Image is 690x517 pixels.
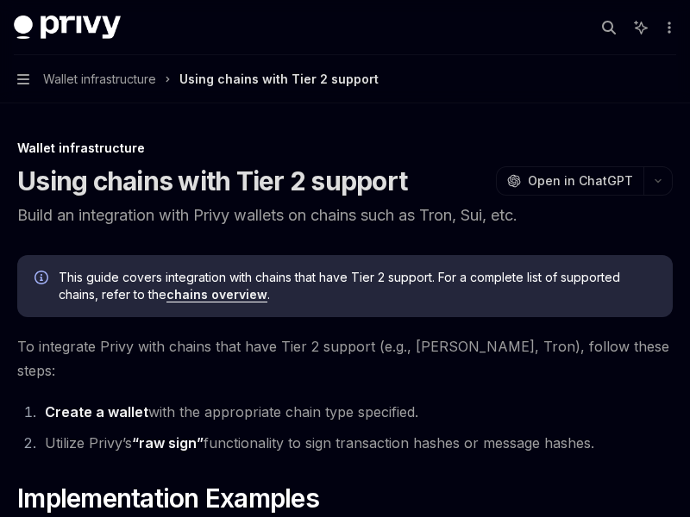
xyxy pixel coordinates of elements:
[179,69,379,90] div: Using chains with Tier 2 support
[17,334,673,383] span: To integrate Privy with chains that have Tier 2 support (e.g., [PERSON_NAME], Tron), follow these...
[45,403,148,421] a: Create a wallet
[40,431,673,455] li: Utilize Privy’s functionality to sign transaction hashes or message hashes.
[34,271,52,288] svg: Info
[17,203,673,227] p: Build an integration with Privy wallets on chains such as Tron, Sui, etc.
[496,166,643,196] button: Open in ChatGPT
[166,287,267,302] a: chains overview
[43,69,156,90] span: Wallet infrastructure
[59,269,655,303] span: This guide covers integration with chains that have Tier 2 support. For a complete list of suppor...
[17,483,319,514] span: Implementation Examples
[132,434,204,452] a: “raw sign”
[40,400,673,424] li: with the appropriate chain type specified.
[659,16,676,40] button: More actions
[17,140,673,157] div: Wallet infrastructure
[17,165,407,196] h1: Using chains with Tier 2 support
[14,16,121,40] img: dark logo
[528,172,633,190] span: Open in ChatGPT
